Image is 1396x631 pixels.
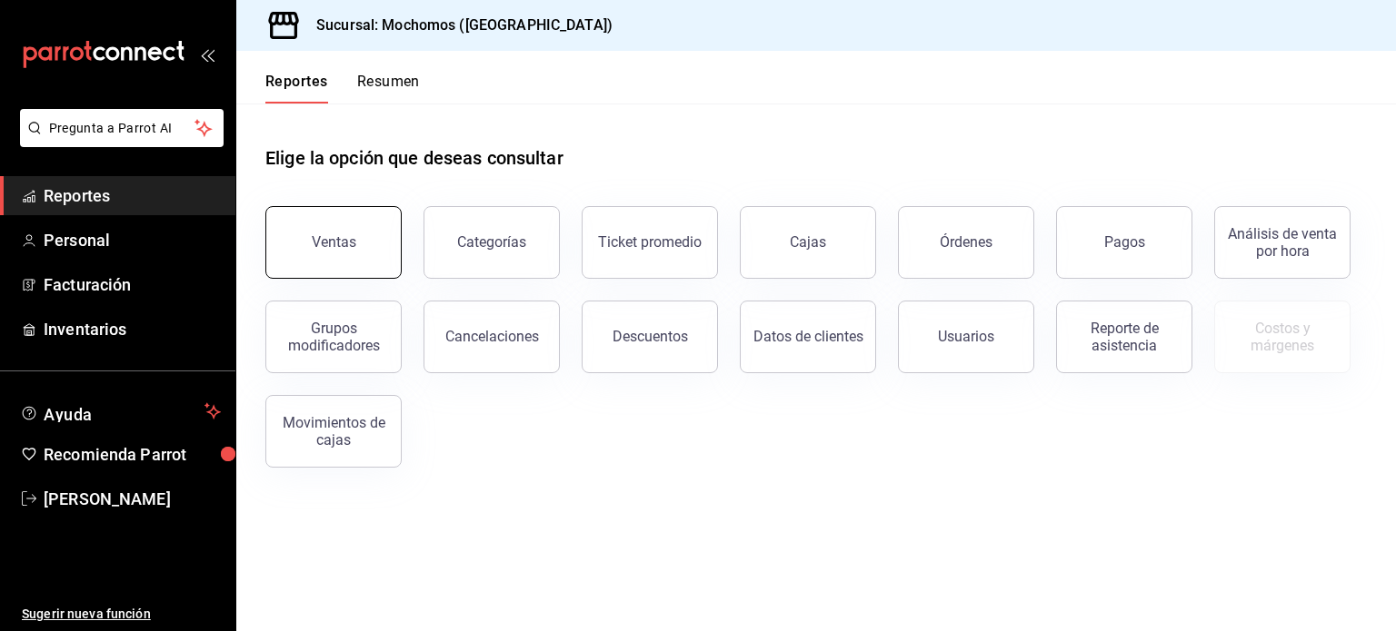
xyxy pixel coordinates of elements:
[1214,301,1351,373] button: Contrata inventarios para ver este reporte
[1068,320,1181,354] div: Reporte de asistencia
[898,301,1034,373] button: Usuarios
[1056,206,1192,279] button: Pagos
[44,183,221,208] span: Reportes
[1214,206,1351,279] button: Análisis de venta por hora
[424,206,560,279] button: Categorías
[740,206,876,279] a: Cajas
[938,328,994,345] div: Usuarios
[49,119,195,138] span: Pregunta a Parrot AI
[312,233,356,251] div: Ventas
[457,233,526,251] div: Categorías
[265,206,402,279] button: Ventas
[1104,233,1145,251] div: Pagos
[44,442,221,467] span: Recomienda Parrot
[20,109,224,147] button: Pregunta a Parrot AI
[1226,225,1339,260] div: Análisis de venta por hora
[22,605,221,624] span: Sugerir nueva función
[598,233,702,251] div: Ticket promedio
[44,317,221,341] span: Inventarios
[44,272,221,297] span: Facturación
[265,73,420,104] div: navigation tabs
[357,73,420,104] button: Resumen
[44,487,221,511] span: [PERSON_NAME]
[582,301,718,373] button: Descuentos
[740,301,876,373] button: Datos de clientes
[613,328,688,345] div: Descuentos
[265,73,328,104] button: Reportes
[753,328,863,345] div: Datos de clientes
[44,228,221,252] span: Personal
[277,414,390,449] div: Movimientos de cajas
[582,206,718,279] button: Ticket promedio
[265,144,563,172] h1: Elige la opción que deseas consultar
[790,232,827,253] div: Cajas
[277,320,390,354] div: Grupos modificadores
[265,395,402,468] button: Movimientos de cajas
[13,132,224,151] a: Pregunta a Parrot AI
[898,206,1034,279] button: Órdenes
[940,233,992,251] div: Órdenes
[424,301,560,373] button: Cancelaciones
[265,301,402,373] button: Grupos modificadores
[302,15,613,36] h3: Sucursal: Mochomos ([GEOGRAPHIC_DATA])
[1226,320,1339,354] div: Costos y márgenes
[445,328,539,345] div: Cancelaciones
[200,47,214,62] button: open_drawer_menu
[1056,301,1192,373] button: Reporte de asistencia
[44,400,197,422] span: Ayuda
